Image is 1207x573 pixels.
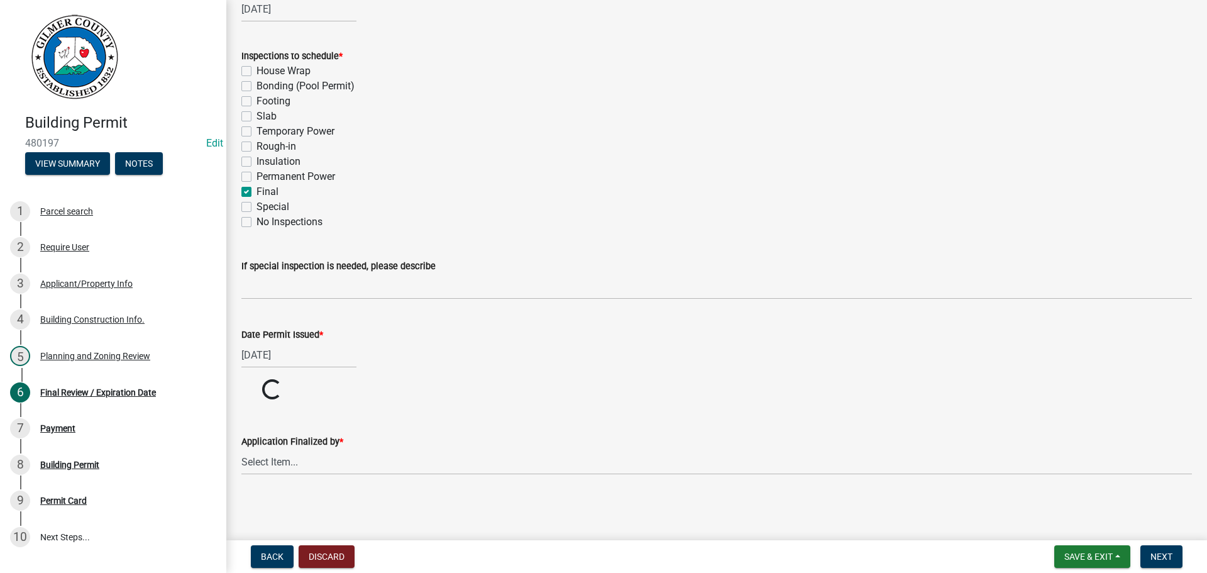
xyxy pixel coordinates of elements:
[25,137,201,149] span: 480197
[256,64,311,79] label: House Wrap
[1150,552,1172,562] span: Next
[256,139,296,154] label: Rough-in
[40,243,89,252] div: Require User
[40,207,93,216] div: Parcel search
[40,279,133,288] div: Applicant/Property Info
[115,159,163,169] wm-modal-confirm: Notes
[256,79,355,94] label: Bonding (Pool Permit)
[25,114,216,132] h4: Building Permit
[256,154,300,169] label: Insulation
[256,214,322,230] label: No Inspections
[10,455,30,475] div: 8
[25,159,110,169] wm-modal-confirm: Summary
[241,262,436,271] label: If special inspection is needed, please describe
[40,460,99,469] div: Building Permit
[10,491,30,511] div: 9
[10,274,30,294] div: 3
[1064,552,1113,562] span: Save & Exit
[241,342,356,368] input: mm/dd/yyyy
[25,13,119,101] img: Gilmer County, Georgia
[206,137,223,149] wm-modal-confirm: Edit Application Number
[10,418,30,438] div: 7
[40,352,150,360] div: Planning and Zoning Review
[25,152,110,175] button: View Summary
[10,382,30,403] div: 6
[40,388,156,397] div: Final Review / Expiration Date
[10,527,30,547] div: 10
[206,137,223,149] a: Edit
[256,199,289,214] label: Special
[10,346,30,366] div: 5
[251,545,294,568] button: Back
[10,237,30,257] div: 2
[256,109,277,124] label: Slab
[115,152,163,175] button: Notes
[241,438,343,447] label: Application Finalized by
[40,424,75,433] div: Payment
[1140,545,1182,568] button: Next
[256,184,278,199] label: Final
[299,545,355,568] button: Discard
[40,315,145,324] div: Building Construction Info.
[261,552,284,562] span: Back
[256,94,290,109] label: Footing
[241,331,323,340] label: Date Permit Issued
[10,201,30,221] div: 1
[241,52,343,61] label: Inspections to schedule
[10,309,30,330] div: 4
[1054,545,1130,568] button: Save & Exit
[40,496,87,505] div: Permit Card
[256,169,335,184] label: Permanent Power
[256,124,334,139] label: Temporary Power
